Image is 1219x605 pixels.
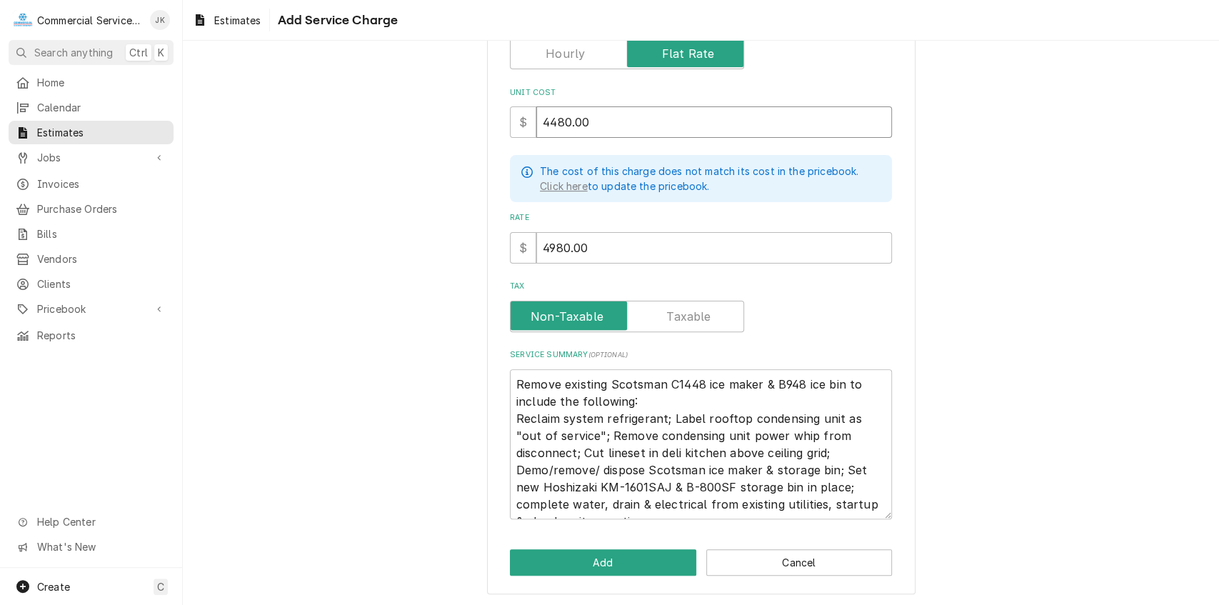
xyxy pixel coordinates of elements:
[510,232,536,264] div: $
[9,71,174,94] a: Home
[37,100,166,115] span: Calendar
[9,535,174,559] a: Go to What's New
[37,328,166,343] span: Reports
[510,212,892,224] label: Rate
[37,301,145,316] span: Pricebook
[9,272,174,296] a: Clients
[510,349,892,519] div: Service Summary
[13,10,33,30] div: Commercial Service Co.'s Avatar
[37,125,166,140] span: Estimates
[9,197,174,221] a: Purchase Orders
[510,549,892,576] div: Button Group Row
[37,581,70,593] span: Create
[150,10,170,30] div: John Key's Avatar
[510,212,892,263] div: [object Object]
[9,247,174,271] a: Vendors
[510,87,892,99] label: Unit Cost
[9,222,174,246] a: Bills
[37,13,142,28] div: Commercial Service Co.
[510,281,892,331] div: Tax
[34,45,113,60] span: Search anything
[540,164,858,179] p: The cost of this charge does not match its cost in the pricebook.
[9,146,174,169] a: Go to Jobs
[540,180,709,192] span: to update the pricebook.
[510,549,696,576] button: Add
[9,121,174,144] a: Estimates
[37,150,145,165] span: Jobs
[510,349,892,361] label: Service Summary
[13,10,33,30] div: C
[150,10,170,30] div: JK
[9,172,174,196] a: Invoices
[157,579,164,594] span: C
[37,251,166,266] span: Vendors
[510,106,536,138] div: $
[37,176,166,191] span: Invoices
[588,351,628,359] span: ( optional )
[706,549,893,576] button: Cancel
[187,9,266,32] a: Estimates
[510,19,892,69] div: Unit Type
[158,45,164,60] span: K
[510,549,892,576] div: Button Group
[9,96,174,119] a: Calendar
[510,369,892,520] textarea: Remove existing Scotsman C1448 ice maker & B948 ice bin to include the following: Reclaim system ...
[129,45,148,60] span: Ctrl
[540,179,588,194] a: Click here
[37,514,165,529] span: Help Center
[510,281,892,292] label: Tax
[510,87,892,138] div: Unit Cost
[214,13,261,28] span: Estimates
[37,201,166,216] span: Purchase Orders
[37,539,165,554] span: What's New
[273,11,398,30] span: Add Service Charge
[37,75,166,90] span: Home
[9,297,174,321] a: Go to Pricebook
[37,226,166,241] span: Bills
[9,510,174,534] a: Go to Help Center
[37,276,166,291] span: Clients
[9,40,174,65] button: Search anythingCtrlK
[9,324,174,347] a: Reports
